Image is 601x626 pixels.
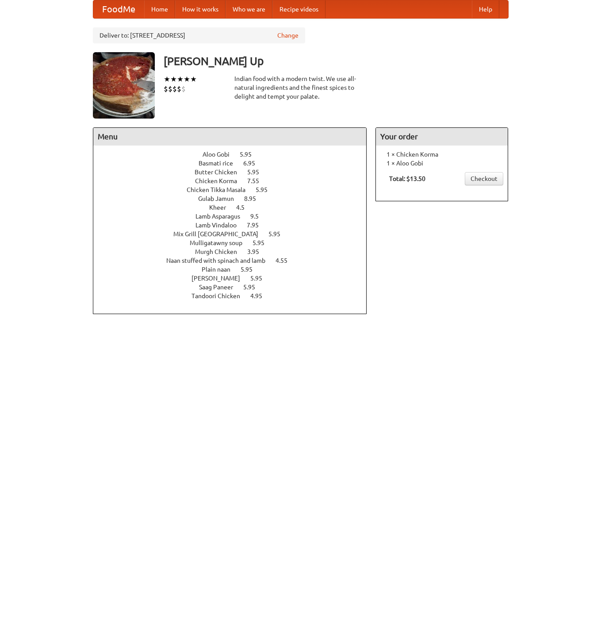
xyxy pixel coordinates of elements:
[195,248,246,255] span: Murgh Chicken
[380,150,503,159] li: 1 × Chicken Korma
[198,195,243,202] span: Gulab Jamun
[202,266,239,273] span: Plain naan
[240,151,260,158] span: 5.95
[199,160,242,167] span: Basmati rice
[191,275,279,282] a: [PERSON_NAME] 5.95
[191,292,279,300] a: Tandoori Chicken 4.95
[472,0,499,18] a: Help
[253,239,273,246] span: 5.95
[166,257,304,264] a: Naan stuffed with spinach and lamb 4.55
[93,128,367,146] h4: Menu
[190,239,281,246] a: Mulligatawny soup 5.95
[144,0,175,18] a: Home
[195,213,275,220] a: Lamb Asparagus 9.5
[190,74,197,84] li: ★
[195,177,276,184] a: Chicken Korma 7.55
[241,266,261,273] span: 5.95
[184,74,190,84] li: ★
[93,0,144,18] a: FoodMe
[168,84,172,94] li: $
[244,195,265,202] span: 8.95
[173,230,297,238] a: Mix Grill [GEOGRAPHIC_DATA] 5.95
[172,84,177,94] li: $
[380,159,503,168] li: 1 × Aloo Gobi
[276,257,296,264] span: 4.55
[170,74,177,84] li: ★
[199,284,272,291] a: Saag Paneer 5.95
[164,74,170,84] li: ★
[203,151,268,158] a: Aloo Gobi 5.95
[250,292,271,300] span: 4.95
[190,239,251,246] span: Mulligatawny soup
[202,266,269,273] a: Plain naan 5.95
[177,84,181,94] li: $
[195,169,246,176] span: Butter Chicken
[195,213,249,220] span: Lamb Asparagus
[93,52,155,119] img: angular.jpg
[195,177,246,184] span: Chicken Korma
[247,177,268,184] span: 7.55
[175,0,226,18] a: How it works
[199,284,242,291] span: Saag Paneer
[209,204,235,211] span: Kheer
[93,27,305,43] div: Deliver to: [STREET_ADDRESS]
[226,0,272,18] a: Who we are
[181,84,186,94] li: $
[203,151,238,158] span: Aloo Gobi
[166,257,274,264] span: Naan stuffed with spinach and lamb
[177,74,184,84] li: ★
[250,275,271,282] span: 5.95
[164,52,509,70] h3: [PERSON_NAME] Up
[277,31,299,40] a: Change
[199,160,272,167] a: Basmati rice 6.95
[187,186,284,193] a: Chicken Tikka Masala 5.95
[164,84,168,94] li: $
[195,222,275,229] a: Lamb Vindaloo 7.95
[243,284,264,291] span: 5.95
[234,74,367,101] div: Indian food with a modern twist. We use all-natural ingredients and the finest spices to delight ...
[256,186,276,193] span: 5.95
[250,213,268,220] span: 9.5
[195,169,276,176] a: Butter Chicken 5.95
[195,222,245,229] span: Lamb Vindaloo
[243,160,264,167] span: 6.95
[191,275,249,282] span: [PERSON_NAME]
[236,204,253,211] span: 4.5
[465,172,503,185] a: Checkout
[247,169,268,176] span: 5.95
[209,204,261,211] a: Kheer 4.5
[198,195,272,202] a: Gulab Jamun 8.95
[376,128,508,146] h4: Your order
[272,0,325,18] a: Recipe videos
[191,292,249,300] span: Tandoori Chicken
[247,222,268,229] span: 7.95
[389,175,425,182] b: Total: $13.50
[268,230,289,238] span: 5.95
[195,248,276,255] a: Murgh Chicken 3.95
[247,248,268,255] span: 3.95
[173,230,267,238] span: Mix Grill [GEOGRAPHIC_DATA]
[187,186,254,193] span: Chicken Tikka Masala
